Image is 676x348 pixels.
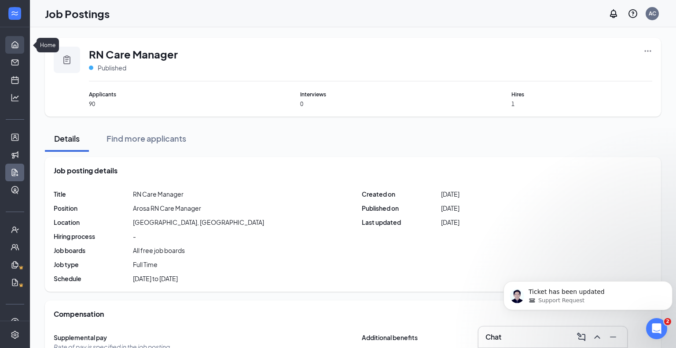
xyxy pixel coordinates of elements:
[89,100,230,108] span: 90
[54,133,80,144] div: Details
[11,330,19,339] svg: Settings
[133,190,184,198] span: RN Care Manager
[11,93,19,102] svg: Analysis
[54,309,104,319] span: Compensation
[441,190,459,198] span: [DATE]
[592,332,603,342] svg: ChevronUp
[54,274,133,283] span: Schedule
[54,232,133,241] span: Hiring process
[54,204,133,212] span: Position
[576,332,587,342] svg: ComposeMessage
[107,133,186,144] div: Find more applicants
[511,100,652,108] span: 1
[62,55,72,65] svg: Clipboard
[485,332,501,342] h3: Chat
[54,190,133,198] span: Title
[133,246,185,255] span: All free job boards
[362,190,441,198] span: Created on
[606,330,620,344] button: Minimize
[300,90,441,99] span: Interviews
[362,218,441,227] span: Last updated
[574,330,588,344] button: ComposeMessage
[45,6,110,21] h1: Job Postings
[54,333,133,342] span: Supplemental pay
[54,246,133,255] span: Job boards
[646,318,667,339] iframe: Intercom live chat
[441,218,459,227] span: [DATE]
[54,218,133,227] span: Location
[500,263,676,324] iframe: Intercom notifications message
[11,225,19,234] svg: UserCheck
[133,204,201,212] span: Arosa RN Care Manager
[133,274,178,283] span: [DATE] to [DATE]
[54,260,133,269] span: Job type
[643,47,652,55] svg: Ellipses
[133,260,158,269] span: Full Time
[362,333,441,342] span: Additional benefits
[300,100,441,108] span: 0
[98,63,126,72] span: Published
[628,8,638,19] svg: QuestionInfo
[133,232,136,241] span: -
[10,9,19,18] svg: WorkstreamLogo
[608,8,619,19] svg: Notifications
[441,204,459,212] span: [DATE]
[664,318,671,325] span: 2
[54,166,118,176] span: Job posting details
[362,204,441,212] span: Published on
[133,218,264,227] span: [GEOGRAPHIC_DATA], [GEOGRAPHIC_DATA]
[649,10,656,17] div: AC
[608,332,618,342] svg: Minimize
[89,90,230,99] span: Applicants
[590,330,604,344] button: ChevronUp
[37,38,59,52] div: Home
[511,90,652,99] span: Hires
[89,47,178,62] span: RN Care Manager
